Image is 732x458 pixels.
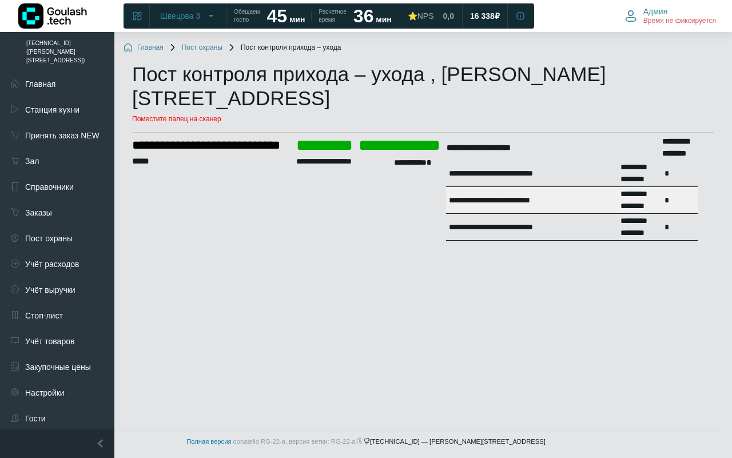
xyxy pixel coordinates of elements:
[376,15,391,24] span: мин
[18,3,87,29] img: Логотип компании Goulash.tech
[132,115,714,123] p: Поместите палец на сканер
[168,43,222,53] a: Пост охраны
[319,8,346,24] span: Расчетное время
[401,6,461,26] a: ⭐NPS 0,0
[463,6,507,26] a: 16 338 ₽
[618,4,723,28] button: Админ Время не фиксируется
[160,11,200,21] span: Швецова 3
[227,43,341,53] span: Пост контроля прихода – ухода
[408,11,434,21] div: ⭐
[443,11,454,21] span: 0,0
[470,11,495,21] span: 16 338
[643,17,716,26] span: Время не фиксируется
[266,6,287,26] strong: 45
[234,8,260,24] span: Обещаем гостю
[353,6,374,26] strong: 36
[153,7,222,25] button: Швецова 3
[495,11,500,21] span: ₽
[227,6,398,26] a: Обещаем гостю 45 мин Расчетное время 36 мин
[643,6,668,17] span: Админ
[124,43,164,53] a: Главная
[417,11,434,21] span: NPS
[186,438,231,445] a: Полная версия
[132,62,714,110] h1: Пост контроля прихода – ухода , [PERSON_NAME][STREET_ADDRESS]
[233,438,364,445] span: donatello RG-22-a, версия ветки: RG-22-a
[11,431,721,452] footer: [TECHNICAL_ID] — [PERSON_NAME][STREET_ADDRESS]
[289,15,305,24] span: мин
